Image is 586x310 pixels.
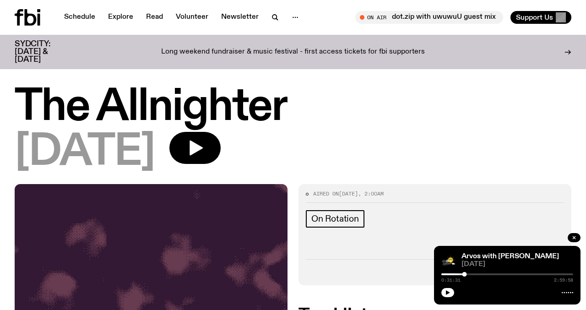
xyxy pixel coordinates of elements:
[306,210,364,228] a: On Rotation
[510,11,571,24] button: Support Us
[161,48,425,56] p: Long weekend fundraiser & music festival - first access tickets for fbi supporters
[141,11,168,24] a: Read
[461,261,573,268] span: [DATE]
[313,190,339,197] span: Aired on
[59,11,101,24] a: Schedule
[339,190,358,197] span: [DATE]
[461,253,559,260] a: Arvos with [PERSON_NAME]
[441,278,461,283] span: 0:31:31
[15,132,155,173] span: [DATE]
[441,253,456,268] img: A stock image of a grinning sun with sunglasses, with the text Good Afternoon in cursive
[103,11,139,24] a: Explore
[311,214,359,224] span: On Rotation
[170,11,214,24] a: Volunteer
[554,278,573,283] span: 2:59:58
[15,87,571,128] h1: The Allnighter
[216,11,264,24] a: Newsletter
[15,40,73,64] h3: SYDCITY: [DATE] & [DATE]
[358,190,384,197] span: , 2:00am
[355,11,503,24] button: On Airdot.zip with uwuwuU guest mix
[516,13,553,22] span: Support Us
